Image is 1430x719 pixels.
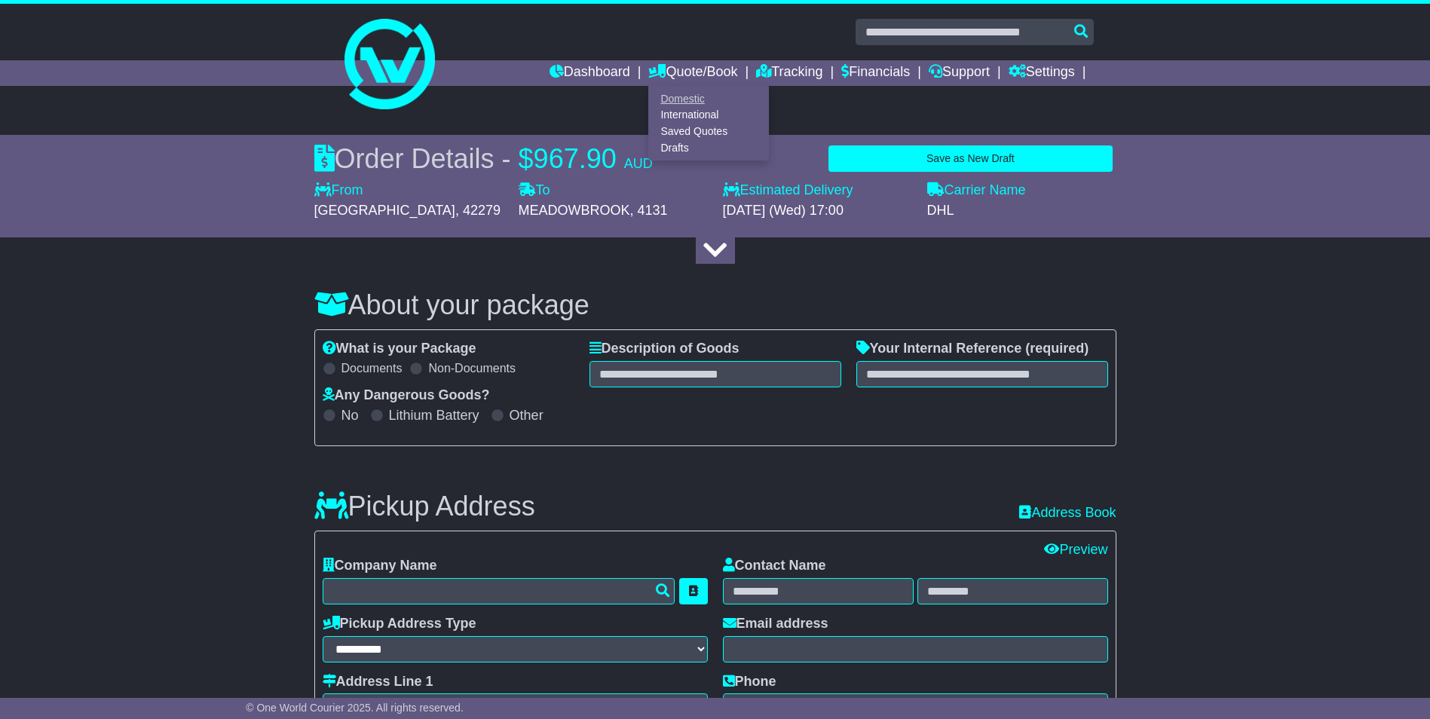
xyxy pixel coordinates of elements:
label: Your Internal Reference (required) [856,341,1089,357]
label: From [314,182,363,199]
a: Address Book [1019,505,1116,522]
div: [DATE] (Wed) 17:00 [723,203,912,219]
label: Lithium Battery [389,408,479,424]
label: Company Name [323,558,437,574]
label: Phone [723,674,776,690]
span: , 4131 [630,203,668,218]
label: Email address [723,616,828,632]
span: MEADOWBROOK [519,203,630,218]
a: Quote/Book [648,60,737,86]
a: Support [929,60,990,86]
label: Address Line 1 [323,674,433,690]
div: Quote/Book [648,86,769,161]
a: Financials [841,60,910,86]
label: Contact Name [723,558,826,574]
button: Save as New Draft [828,145,1112,172]
label: What is your Package [323,341,476,357]
span: , 42279 [455,203,501,218]
label: Other [510,408,544,424]
label: Carrier Name [927,182,1026,199]
span: $ [519,143,534,174]
a: Tracking [756,60,822,86]
span: 967.90 [534,143,617,174]
a: Preview [1044,542,1107,557]
label: Estimated Delivery [723,182,912,199]
a: Drafts [649,139,768,156]
h3: Pickup Address [314,491,535,522]
a: International [649,107,768,124]
span: AUD [624,156,653,171]
span: [GEOGRAPHIC_DATA] [314,203,455,218]
label: Documents [341,361,403,375]
h3: About your package [314,290,1116,320]
a: Dashboard [550,60,630,86]
label: No [341,408,359,424]
a: Saved Quotes [649,124,768,140]
div: DHL [927,203,1116,219]
a: Domestic [649,90,768,107]
span: © One World Courier 2025. All rights reserved. [246,702,464,714]
label: Pickup Address Type [323,616,476,632]
label: Non-Documents [428,361,516,375]
label: Description of Goods [589,341,739,357]
a: Settings [1009,60,1075,86]
label: To [519,182,550,199]
div: Order Details - [314,142,653,175]
label: Any Dangerous Goods? [323,387,490,404]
